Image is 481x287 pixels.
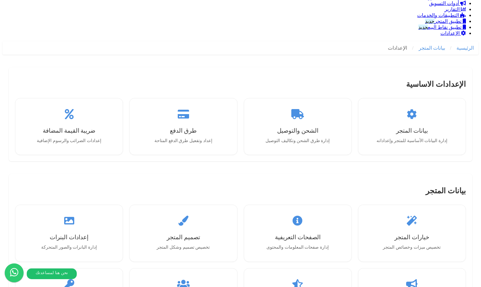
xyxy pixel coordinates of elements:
a: تصميم المتجرتخصيص تصميم وشكل المتجر [134,209,232,257]
a: التقارير [445,7,466,12]
h3: ضريبة القيمة المضافة [26,127,112,134]
h2: الإعدادات الاساسية [15,80,466,92]
span: الإعدادات [440,30,460,36]
a: ضريبة القيمة المضافةإعدادات الضرائب والرسوم الإضافية [20,103,118,151]
h2: بيانات المتجر [15,186,466,198]
a: التطبيقات والخدمات [417,13,466,18]
p: تخصيص تصميم وشكل المتجر [140,244,226,251]
p: إعداد وتفعيل طرق الدفع المتاحة [140,137,226,144]
h3: بيانات المتجر [369,127,455,134]
h3: الصفحات التعريفية [255,234,341,241]
a: الإعدادات [440,30,466,36]
span: تطبيق نقاط البيع [418,25,461,30]
p: إدارة صفحات المعلومات والمحتوى [255,244,341,251]
span: التقارير [445,7,460,12]
a: الرئيسية [456,45,474,51]
a: أدوات التسويق [429,1,466,6]
p: إدارة طرق الشحن وتكاليف التوصيل [255,137,341,144]
a: إعدادات البنراتإدارة البانرات والصور المتحركة [20,209,118,257]
h3: الشحن والتوصيل [255,127,341,134]
p: إدارة البيانات الأساسية للمتجر وإعداداته [369,137,455,144]
a: طرق الدفعإعداد وتفعيل طرق الدفع المتاحة [134,103,232,151]
a: الصفحات التعريفيةإدارة صفحات المعلومات والمحتوى [249,209,347,257]
p: إدارة البانرات والصور المتحركة [26,244,112,251]
a: الإعدادات [388,45,407,51]
a: تطبيق المتجرجديد [425,19,466,24]
span: جديد [418,25,428,30]
h3: إعدادات البنرات [26,234,112,241]
h3: تصميم المتجر [140,234,226,241]
a: بيانات المتجر [419,45,445,51]
a: خيارات المتجرتخصيص ميزات وخصائص المتجر [363,209,461,257]
p: إعدادات الضرائب والرسوم الإضافية [26,137,112,144]
span: أدوات التسويق [429,1,459,6]
p: تخصيص ميزات وخصائص المتجر [369,244,455,251]
h3: طرق الدفع [140,127,226,134]
span: جديد [425,19,434,24]
a: الشحن والتوصيلإدارة طرق الشحن وتكاليف التوصيل [249,103,347,151]
span: التطبيقات والخدمات [417,13,459,18]
a: بيانات المتجرإدارة البيانات الأساسية للمتجر وإعداداته [363,103,461,151]
a: تطبيق نقاط البيعجديد [418,25,466,30]
span: تطبيق المتجر [425,19,461,24]
h3: خيارات المتجر [369,234,455,241]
